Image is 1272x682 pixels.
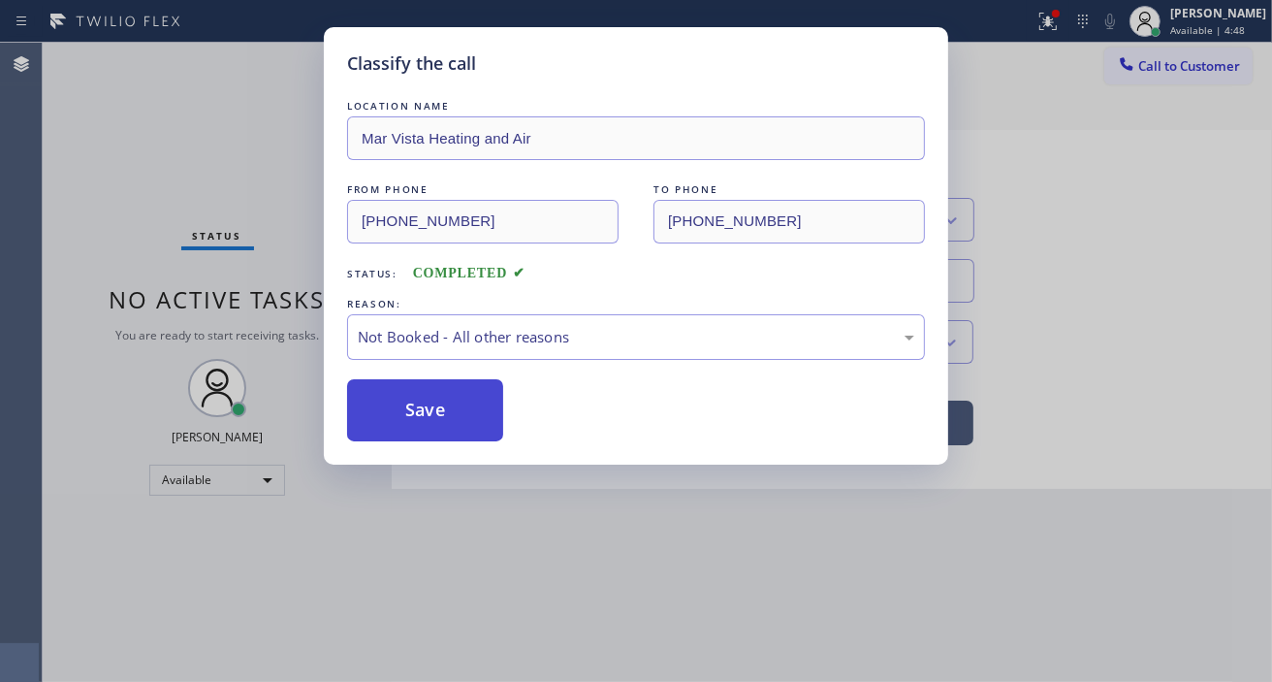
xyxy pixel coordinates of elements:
div: Not Booked - All other reasons [358,326,914,348]
input: From phone [347,200,619,244]
div: REASON: [347,294,925,314]
div: FROM PHONE [347,179,619,200]
h5: Classify the call [347,50,476,77]
div: TO PHONE [653,179,925,200]
span: Status: [347,267,397,280]
div: LOCATION NAME [347,96,925,116]
button: Save [347,379,503,441]
span: COMPLETED [413,266,525,280]
input: To phone [653,200,925,244]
